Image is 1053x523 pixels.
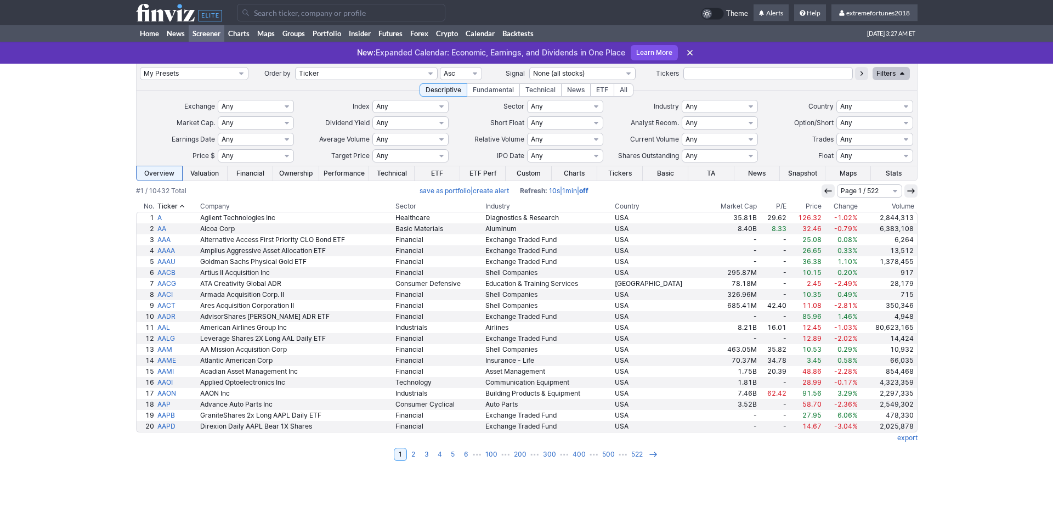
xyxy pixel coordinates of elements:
[706,267,758,278] a: 295.87M
[823,212,859,223] a: -1.02%
[156,289,199,300] a: AACI
[859,267,916,278] a: 917
[706,256,758,267] a: -
[859,410,916,421] a: 478,330
[467,83,520,97] div: Fundamental
[837,290,858,299] span: 0.49%
[788,377,824,388] a: 28.99
[552,166,597,181] a: Charts
[613,289,706,300] a: USA
[788,344,824,355] a: 10.53
[613,278,706,289] a: [GEOGRAPHIC_DATA]
[484,223,613,234] a: Aluminum
[758,410,788,421] a: -
[199,278,394,289] a: ATA Creativity Global ADR
[873,67,910,80] a: Filters
[758,223,788,234] a: 8.33
[788,388,824,399] a: 91.56
[394,355,484,366] a: Financial
[846,9,910,17] span: extremefortunes2018
[823,289,859,300] a: 0.49%
[156,344,199,355] a: AAM
[484,322,613,333] a: Airlines
[802,367,822,375] span: 48.86
[758,267,788,278] a: -
[837,312,858,320] span: 1.46%
[802,268,822,277] span: 10.15
[394,223,484,234] a: Basic Materials
[758,322,788,333] a: 16.01
[802,345,822,353] span: 10.53
[432,25,462,42] a: Crypto
[859,333,916,344] a: 14,424
[798,213,822,222] span: 126.32
[706,344,758,355] a: 463.05M
[369,166,415,181] a: Technical
[823,256,859,267] a: 1.10%
[279,25,309,42] a: Groups
[823,410,859,421] a: 6.06%
[189,25,224,42] a: Screener
[420,83,467,97] div: Descriptive
[519,83,562,97] div: Technical
[484,212,613,223] a: Diagnostics & Research
[788,311,824,322] a: 85.96
[394,388,484,399] a: Industrials
[613,410,706,421] a: USA
[137,333,156,344] a: 12
[802,400,822,408] span: 58.70
[561,83,591,97] div: News
[590,83,614,97] div: ETF
[394,311,484,322] a: Financial
[825,166,871,181] a: Maps
[758,333,788,344] a: -
[802,378,822,386] span: 28.99
[823,377,859,388] a: -0.17%
[767,389,786,397] span: 62.42
[199,399,394,410] a: Advance Auto Parts Inc
[394,267,484,278] a: Financial
[823,245,859,256] a: 0.33%
[137,223,156,234] a: 2
[562,187,577,195] a: 1min
[137,377,156,388] a: 16
[137,289,156,300] a: 8
[597,166,643,181] a: Tickers
[199,311,394,322] a: AdvisorShares [PERSON_NAME] ADR ETF
[802,411,822,419] span: 27.95
[837,246,858,255] span: 0.33%
[758,388,788,399] a: 62.42
[394,344,484,355] a: Financial
[631,45,678,60] a: Learn More
[613,322,706,333] a: USA
[156,267,199,278] a: AACB
[758,300,788,311] a: 42.40
[137,234,156,245] a: 3
[484,388,613,399] a: Building Products & Equipment
[758,355,788,366] a: 34.78
[137,166,182,181] a: Overview
[199,223,394,234] a: Alcoa Corp
[758,366,788,377] a: 20.39
[199,377,394,388] a: Applied Optoelectronics Inc
[802,224,822,233] span: 32.46
[802,290,822,299] span: 10.35
[788,333,824,344] a: 12.89
[837,389,858,397] span: 3.29%
[614,83,633,97] div: All
[484,344,613,355] a: Shell Companies
[484,399,613,410] a: Auto Parts
[758,256,788,267] a: -
[237,4,445,21] input: Search
[484,267,613,278] a: Shell Companies
[823,311,859,322] a: 1.46%
[758,289,788,300] a: -
[823,388,859,399] a: 3.29%
[273,166,319,181] a: Ownership
[788,256,824,267] a: 36.38
[823,344,859,355] a: 0.29%
[156,355,199,366] a: AAME
[758,234,788,245] a: -
[859,399,916,410] a: 2,549,302
[837,235,858,244] span: 0.08%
